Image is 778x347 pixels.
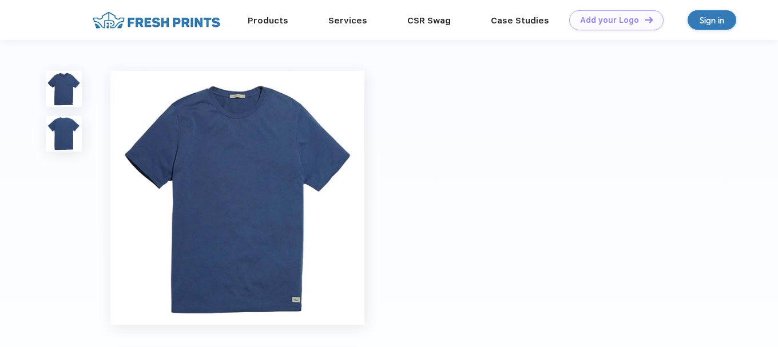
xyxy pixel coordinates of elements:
a: Products [248,15,288,26]
img: func=resize&h=640 [110,71,364,325]
img: func=resize&h=100 [46,116,82,152]
div: Sign in [700,14,724,27]
a: Sign in [688,10,736,30]
img: fo%20logo%202.webp [89,10,224,30]
div: Add your Logo [580,15,639,25]
img: DT [645,17,653,23]
a: Services [328,15,367,26]
img: func=resize&h=100 [46,71,82,107]
a: CSR Swag [407,15,451,26]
